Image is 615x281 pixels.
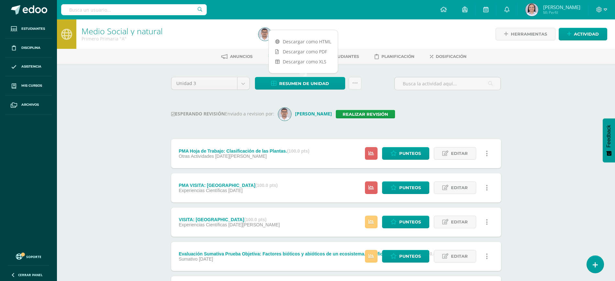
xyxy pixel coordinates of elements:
[179,217,280,222] div: VISITA: [GEOGRAPHIC_DATA]
[525,3,538,16] img: 362840c0840221cfc42a5058b27e03ff.png
[179,154,214,159] span: Otras Actividades
[574,28,599,40] span: Actividad
[330,54,359,59] span: Estudiantes
[399,216,421,228] span: Punteos
[543,10,580,15] span: Mi Perfil
[228,188,243,193] span: [DATE]
[171,77,249,90] a: Unidad 3
[5,58,52,77] a: Asistencia
[61,4,207,15] input: Busca un usuario...
[21,64,41,69] span: Asistencia
[215,154,267,159] span: [DATE][PERSON_NAME]
[21,83,42,88] span: Mis cursos
[176,77,232,90] span: Unidad 3
[5,95,52,114] a: Archivos
[451,182,468,194] span: Editar
[511,28,547,40] span: Herramientas
[430,51,467,62] a: Dosificación
[258,28,271,41] img: a7a8533cd71e0c845c62c70f2e3085a3.png
[8,252,49,261] a: Soporte
[82,36,251,42] div: Primero Primaria 'A'
[382,147,429,160] a: Punteos
[179,188,227,193] span: Experiencias Científicas
[336,110,395,118] a: Realizar revisión
[26,254,41,259] span: Soporte
[269,47,338,57] a: Descargar como PDF
[5,38,52,58] a: Disciplina
[382,181,429,194] a: Punteos
[171,111,225,117] strong: ESPERANDO REVISIÓN
[559,28,607,40] a: Actividad
[269,57,338,67] a: Descargar como XLS
[179,183,278,188] div: PMA VISITA: [GEOGRAPHIC_DATA]
[269,37,338,47] a: Descargar como HTML
[179,251,445,256] div: Evaluación Sumativa Prueba Objetiva: Factores bióticos y abióticos de un ecosistema. Clasificació...
[496,28,555,40] a: Herramientas
[603,118,615,162] button: Feedback - Mostrar encuesta
[221,51,253,62] a: Anuncios
[451,147,468,159] span: Editar
[5,19,52,38] a: Estudiantes
[278,111,336,117] a: [PERSON_NAME]
[279,78,329,90] span: Resumen de unidad
[399,182,421,194] span: Punteos
[399,250,421,262] span: Punteos
[395,77,500,90] input: Busca la actividad aquí...
[21,102,39,107] span: Archivos
[320,51,359,62] a: Estudiantes
[179,256,197,262] span: Sumativo
[18,273,43,277] span: Cerrar panel
[82,27,251,36] h1: Medio Social y natural
[179,148,309,154] div: PMA Hoja de Trabajo: Clasificación de las Plantas.
[287,148,309,154] strong: (100.0 pts)
[228,222,280,227] span: [DATE][PERSON_NAME]
[278,108,291,121] img: 7630059d3c89ee321b21c666f84e580b.png
[382,250,429,263] a: Punteos
[5,76,52,95] a: Mis cursos
[375,51,414,62] a: Planificación
[451,250,468,262] span: Editar
[543,4,580,10] span: [PERSON_NAME]
[230,54,253,59] span: Anuncios
[436,54,467,59] span: Dosificación
[199,256,213,262] span: [DATE]
[21,26,45,31] span: Estudiantes
[179,222,227,227] span: Experiencias Científicas
[244,217,267,222] strong: (100.0 pts)
[381,54,414,59] span: Planificación
[451,216,468,228] span: Editar
[399,147,421,159] span: Punteos
[268,51,305,62] a: Actividades
[382,216,429,228] a: Punteos
[21,45,40,50] span: Disciplina
[606,125,612,147] span: Feedback
[225,111,274,117] span: Enviado a revision por:
[255,183,278,188] strong: (100.0 pts)
[255,77,345,90] a: Resumen de unidad
[82,26,163,37] a: Medio Social y natural
[295,111,332,117] strong: [PERSON_NAME]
